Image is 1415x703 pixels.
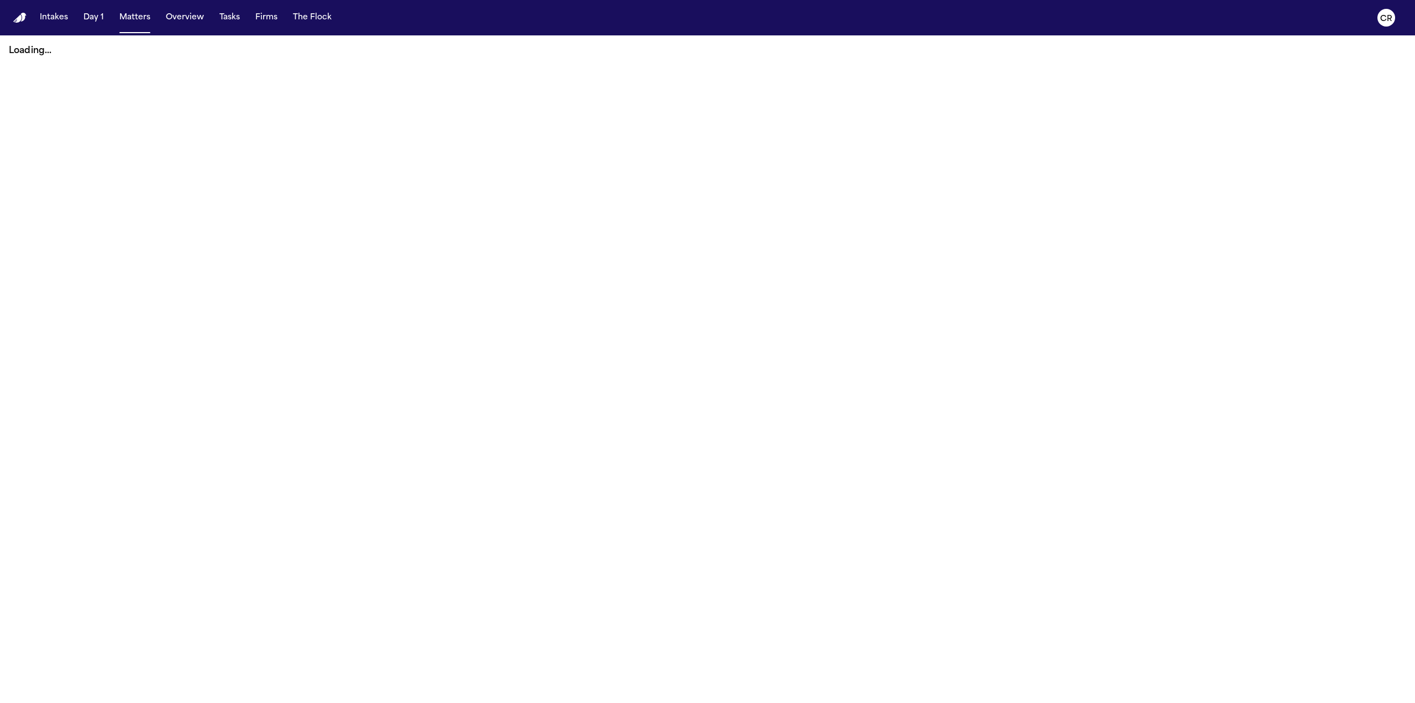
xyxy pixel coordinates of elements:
button: Overview [161,8,208,28]
button: Day 1 [79,8,108,28]
button: Firms [251,8,282,28]
img: Finch Logo [13,13,27,23]
text: CR [1380,15,1392,23]
button: Matters [115,8,155,28]
button: Intakes [35,8,72,28]
button: Tasks [215,8,244,28]
button: The Flock [289,8,336,28]
p: Loading... [9,44,1406,58]
a: Home [13,13,27,23]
